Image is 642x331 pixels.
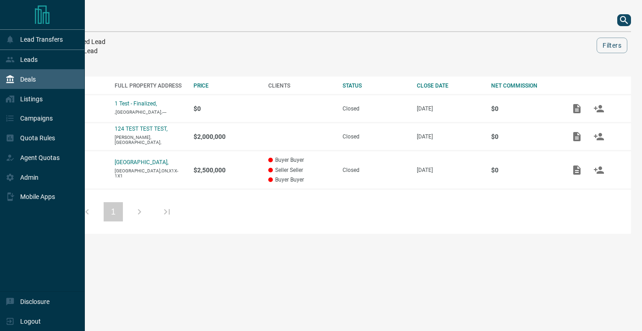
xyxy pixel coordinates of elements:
p: ,[GEOGRAPHIC_DATA],--- [115,110,184,115]
button: search button [617,14,631,26]
p: Seller Seller [268,167,333,173]
p: [PERSON_NAME],[GEOGRAPHIC_DATA], [115,135,184,145]
div: CLOSE DATE [417,83,482,89]
p: Buyer Buyer [268,177,333,183]
div: CLIENTS [268,83,333,89]
button: 1 [104,202,123,221]
span: Add / View Documents [566,166,588,173]
div: Closed [343,133,408,140]
p: $2,000,000 [194,133,259,140]
p: $0 [491,105,556,112]
p: [DATE] [417,167,482,173]
p: $0 [491,166,556,174]
span: Add / View Documents [566,105,588,111]
p: [DATE] [417,105,482,112]
a: [GEOGRAPHIC_DATA], [115,159,168,165]
button: Filters [597,38,627,53]
span: Match Clients [588,133,610,139]
span: Match Clients [588,105,610,111]
p: $0 [491,133,556,140]
div: STATUS [343,83,408,89]
span: Add / View Documents [566,133,588,139]
span: Match Clients [588,166,610,173]
a: 1 Test - Finalized, [115,100,157,107]
div: FULL PROPERTY ADDRESS [115,83,184,89]
p: Buyer Buyer [268,157,333,163]
p: [DATE] [417,133,482,140]
p: $0 [194,105,259,112]
a: 124 TEST TEST TEST, [115,126,167,132]
p: [GEOGRAPHIC_DATA],ON,X1X-1X1 [115,168,184,178]
div: Closed [343,105,408,112]
div: NET COMMISSION [491,83,556,89]
div: Closed [343,167,408,173]
div: PRICE [194,83,259,89]
p: $2,500,000 [194,166,259,174]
